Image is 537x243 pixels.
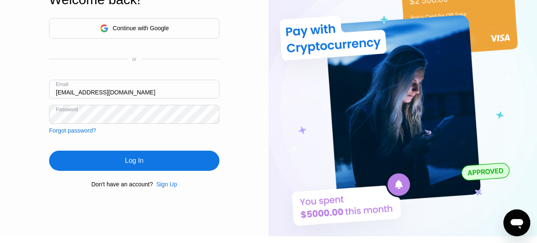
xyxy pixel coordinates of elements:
[113,25,169,31] div: Continue with Google
[125,157,143,165] div: Log In
[503,209,530,236] iframe: Button to launch messaging window
[49,18,219,39] div: Continue with Google
[91,181,153,188] div: Don't have an account?
[49,151,219,171] div: Log In
[49,127,96,134] div: Forgot password?
[56,107,78,112] div: Password
[156,181,177,188] div: Sign Up
[153,181,177,188] div: Sign Up
[132,56,137,62] div: or
[56,81,68,87] div: Email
